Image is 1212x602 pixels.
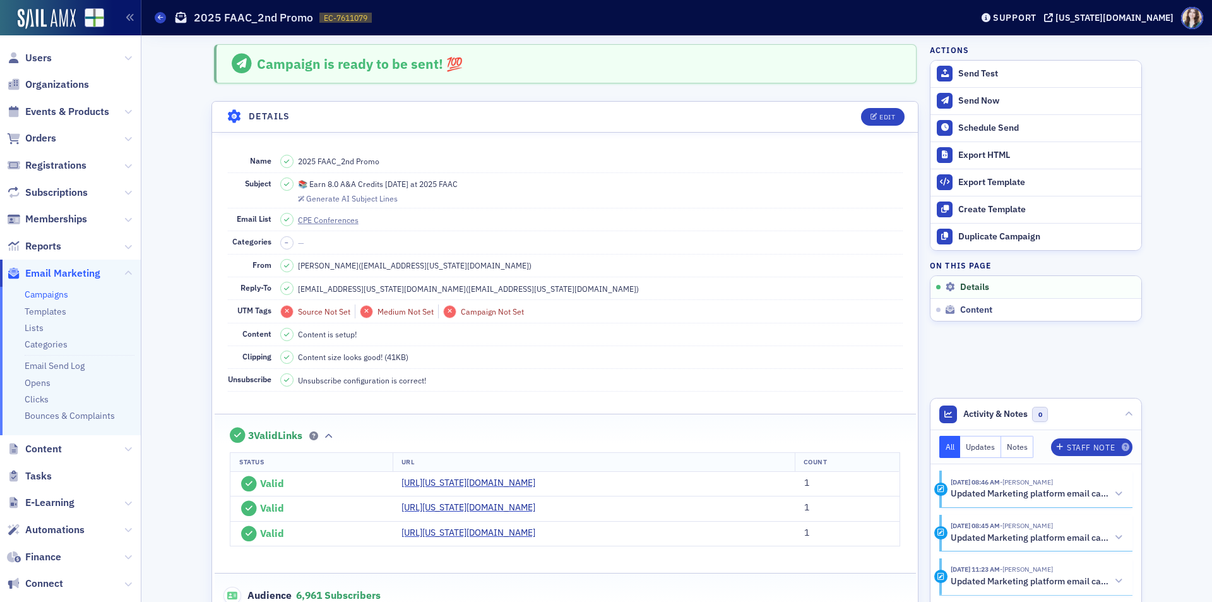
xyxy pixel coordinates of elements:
[963,407,1028,421] span: Activity & Notes
[298,214,370,226] a: CPE Conferences
[76,8,104,30] a: View Homepage
[85,8,104,28] img: SailAMX
[298,283,639,294] span: [EMAIL_ADDRESS][US_STATE][DOMAIN_NAME] ( [EMAIL_ADDRESS][US_STATE][DOMAIN_NAME] )
[1000,521,1053,530] span: Sarah Lowery
[7,496,74,510] a: E-Learning
[1001,436,1034,458] button: Notes
[298,260,532,271] span: [PERSON_NAME] ( [EMAIL_ADDRESS][US_STATE][DOMAIN_NAME] )
[951,531,1124,545] button: Updated Marketing platform email campaign: 2025 FAAC_2nd Promo
[25,239,61,253] span: Reports
[951,488,1109,500] h5: Updated Marketing platform email campaign: 2025 FAAC_2nd Promo
[298,192,398,203] button: Generate AI Subject Lines
[934,570,948,583] div: Activity
[25,442,62,456] span: Content
[960,282,989,293] span: Details
[1044,13,1178,22] button: [US_STATE][DOMAIN_NAME]
[930,223,1141,250] button: Duplicate Campaign
[194,10,313,25] h1: 2025 FAAC_2nd Promo
[401,501,545,514] a: [URL][US_STATE][DOMAIN_NAME]
[951,521,1000,530] time: 9/8/2025 08:45 AM
[939,436,961,458] button: All
[237,305,271,315] span: UTM Tags
[951,478,1000,486] time: 9/8/2025 08:46 AM
[25,577,63,591] span: Connect
[7,51,52,65] a: Users
[993,12,1037,23] div: Support
[248,430,302,442] span: 3 Valid Links
[879,114,895,121] div: Edit
[7,550,61,564] a: Finance
[296,589,381,601] span: 6,961 Subscribers
[795,452,900,471] th: Count
[257,55,463,73] span: Campaign is ready to be sent! 💯
[241,282,271,292] span: Reply-To
[7,78,89,92] a: Organizations
[25,105,109,119] span: Events & Products
[7,267,100,280] a: Email Marketing
[230,452,393,471] th: Status
[1000,565,1053,574] span: Sarah Lowery
[298,375,426,386] span: Unsubscribe configuration is correct!
[934,526,948,539] div: Activity
[306,195,398,202] div: Generate AI Subject Lines
[461,306,524,316] span: Campaign Not Set
[930,260,1142,271] h4: On this page
[960,304,992,316] span: Content
[25,186,88,200] span: Subscriptions
[958,177,1135,188] div: Export Template
[298,328,357,340] span: Content is setup!
[7,131,56,145] a: Orders
[951,575,1124,588] button: Updated Marketing platform email campaign: 2025 FAAC_2nd Promo
[298,238,304,248] span: —
[18,9,76,29] a: SailAMX
[7,159,86,172] a: Registrations
[934,483,948,496] div: Activity
[7,577,63,591] a: Connect
[958,123,1135,134] div: Schedule Send
[7,469,52,483] a: Tasks
[1032,407,1048,423] span: 0
[252,260,271,270] span: From
[25,523,85,537] span: Automations
[958,95,1135,107] div: Send Now
[25,469,52,483] span: Tasks
[377,306,434,316] span: Medium Not Set
[401,526,545,539] a: [URL][US_STATE][DOMAIN_NAME]
[25,159,86,172] span: Registrations
[25,410,115,421] a: Bounces & Complaints
[1067,444,1115,451] div: Staff Note
[25,212,87,226] span: Memberships
[25,394,49,405] a: Clicks
[401,476,545,490] a: [URL][US_STATE][DOMAIN_NAME]
[25,78,89,92] span: Organizations
[7,212,87,226] a: Memberships
[260,502,284,514] span: Valid
[861,108,905,126] button: Edit
[795,497,900,522] td: 1
[245,178,271,188] span: Subject
[260,527,284,539] span: Valid
[930,87,1141,114] button: Send Now
[795,521,900,546] td: 1
[249,110,290,123] h4: Details
[7,186,88,200] a: Subscriptions
[1055,12,1173,23] div: [US_STATE][DOMAIN_NAME]
[930,61,1141,87] button: Send Test
[958,68,1135,80] div: Send Test
[930,114,1141,141] button: Schedule Send
[25,322,44,334] a: Lists
[298,178,458,190] span: 📚 Earn 8.0 A&A Credits [DATE] at 2025 FAAC
[930,141,1141,169] a: Export HTML
[951,488,1124,501] button: Updated Marketing platform email campaign: 2025 FAAC_2nd Promo
[242,351,271,361] span: Clipping
[930,44,969,56] h4: Actions
[25,360,85,371] a: Email Send Log
[25,339,68,350] a: Categories
[25,131,56,145] span: Orders
[298,155,379,167] span: 2025 FAAC_2nd Promo
[25,306,66,317] a: Templates
[951,533,1109,544] h5: Updated Marketing platform email campaign: 2025 FAAC_2nd Promo
[25,377,50,388] a: Opens
[7,442,62,456] a: Content
[25,496,74,510] span: E-Learning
